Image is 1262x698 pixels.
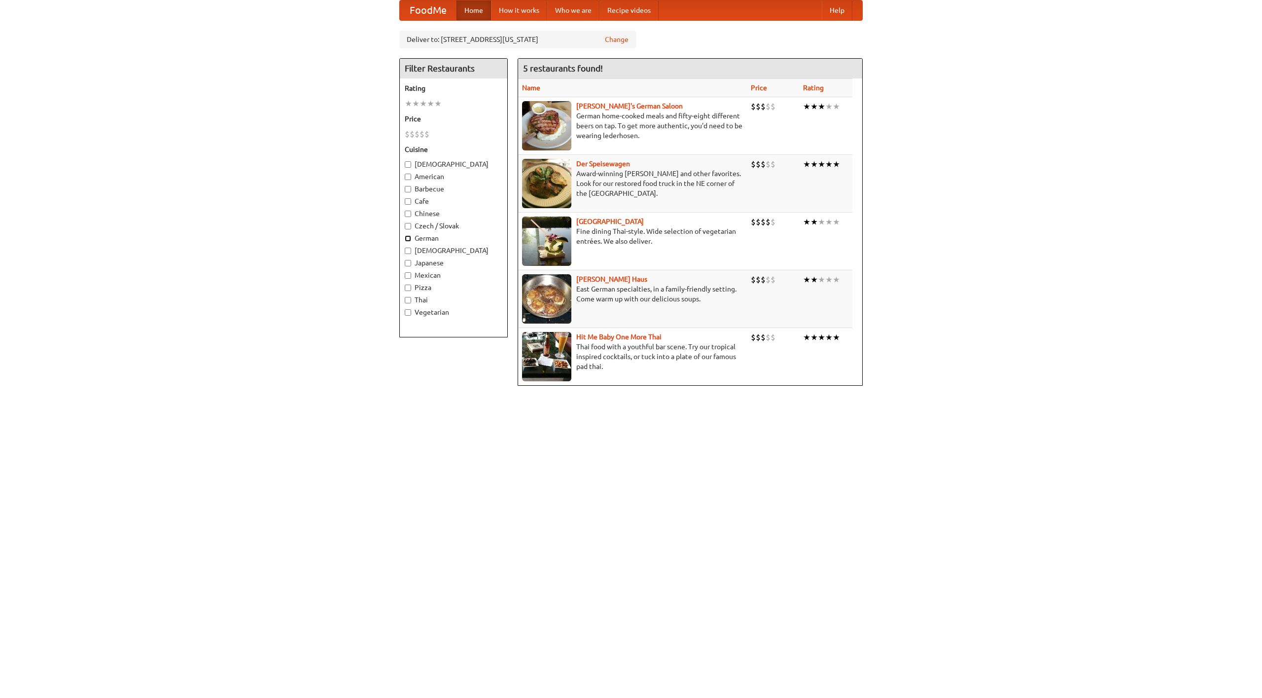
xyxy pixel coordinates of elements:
li: $ [771,159,775,170]
img: esthers.jpg [522,101,571,150]
li: ★ [825,101,833,112]
h5: Price [405,114,502,124]
li: ★ [412,98,420,109]
li: ★ [825,332,833,343]
li: ★ [803,332,810,343]
input: Cafe [405,198,411,205]
li: $ [771,332,775,343]
li: ★ [427,98,434,109]
a: How it works [491,0,547,20]
p: East German specialties, in a family-friendly setting. Come warm up with our delicious soups. [522,284,743,304]
li: $ [766,274,771,285]
li: ★ [833,217,840,227]
li: ★ [825,274,833,285]
label: Cafe [405,196,502,206]
p: Award-winning [PERSON_NAME] and other favorites. Look for our restored food truck in the NE corne... [522,169,743,198]
input: [DEMOGRAPHIC_DATA] [405,161,411,168]
img: babythai.jpg [522,332,571,381]
label: Chinese [405,209,502,219]
a: Name [522,84,540,92]
input: [DEMOGRAPHIC_DATA] [405,248,411,254]
li: ★ [818,101,825,112]
li: $ [756,217,761,227]
li: ★ [803,274,810,285]
h5: Rating [405,83,502,93]
li: $ [756,332,761,343]
a: Change [605,35,629,44]
li: ★ [825,217,833,227]
li: ★ [810,274,818,285]
li: ★ [803,101,810,112]
label: Thai [405,295,502,305]
ng-pluralize: 5 restaurants found! [523,64,603,73]
label: American [405,172,502,182]
li: $ [766,101,771,112]
label: Czech / Slovak [405,221,502,231]
b: [PERSON_NAME] Haus [576,275,647,283]
li: ★ [825,159,833,170]
h4: Filter Restaurants [400,59,507,78]
li: $ [424,129,429,140]
li: ★ [818,332,825,343]
li: ★ [803,159,810,170]
li: $ [766,159,771,170]
input: Mexican [405,272,411,279]
img: satay.jpg [522,217,571,266]
a: [GEOGRAPHIC_DATA] [576,218,644,225]
input: German [405,235,411,242]
div: Deliver to: [STREET_ADDRESS][US_STATE] [399,31,636,48]
label: Pizza [405,283,502,293]
label: Japanese [405,258,502,268]
p: Thai food with a youthful bar scene. Try our tropical inspired cocktails, or tuck into a plate of... [522,342,743,371]
li: ★ [833,159,840,170]
a: Recipe videos [599,0,659,20]
li: $ [766,217,771,227]
input: Vegetarian [405,309,411,316]
li: ★ [833,332,840,343]
li: $ [751,217,756,227]
input: American [405,174,411,180]
li: $ [761,101,766,112]
li: $ [766,332,771,343]
a: Help [822,0,852,20]
a: Der Speisewagen [576,160,630,168]
img: speisewagen.jpg [522,159,571,208]
li: $ [415,129,420,140]
a: FoodMe [400,0,456,20]
li: ★ [818,217,825,227]
input: Czech / Slovak [405,223,411,229]
input: Pizza [405,285,411,291]
input: Japanese [405,260,411,266]
input: Chinese [405,211,411,217]
label: Vegetarian [405,307,502,317]
li: $ [761,217,766,227]
label: [DEMOGRAPHIC_DATA] [405,159,502,169]
li: $ [420,129,424,140]
p: Fine dining Thai-style. Wide selection of vegetarian entrées. We also deliver. [522,226,743,246]
li: $ [751,274,756,285]
label: German [405,233,502,243]
a: [PERSON_NAME]'s German Saloon [576,102,683,110]
li: $ [771,274,775,285]
li: $ [756,159,761,170]
li: ★ [818,274,825,285]
img: kohlhaus.jpg [522,274,571,324]
a: Rating [803,84,824,92]
label: Barbecue [405,184,502,194]
li: $ [761,332,766,343]
li: ★ [810,159,818,170]
label: Mexican [405,270,502,280]
li: ★ [420,98,427,109]
p: German home-cooked meals and fifty-eight different beers on tap. To get more authentic, you'd nee... [522,111,743,141]
li: ★ [833,274,840,285]
li: ★ [833,101,840,112]
input: Thai [405,297,411,303]
li: $ [761,159,766,170]
b: Hit Me Baby One More Thai [576,333,662,341]
li: ★ [810,101,818,112]
label: [DEMOGRAPHIC_DATA] [405,246,502,256]
li: ★ [405,98,412,109]
li: ★ [434,98,442,109]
